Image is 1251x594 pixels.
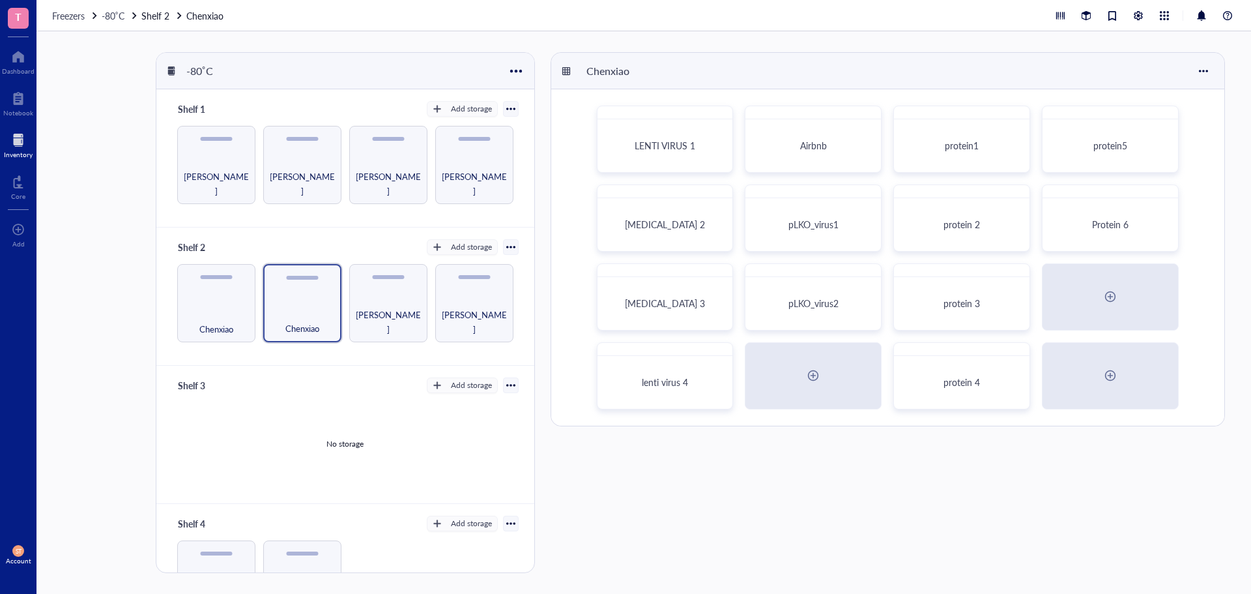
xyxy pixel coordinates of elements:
[451,518,492,529] div: Add storage
[12,240,25,248] div: Add
[635,139,695,152] span: LENTI VIRUS 1
[427,378,498,393] button: Add storage
[172,376,250,394] div: Shelf 3
[102,8,139,23] a: -80˚C
[11,192,25,200] div: Core
[172,514,250,533] div: Shelf 4
[11,171,25,200] a: Core
[180,60,259,82] div: -80˚C
[355,308,422,336] span: [PERSON_NAME]
[800,139,827,152] span: Airbnb
[52,9,85,22] span: Freezers
[642,376,688,389] span: lenti virus 4
[441,170,508,198] span: [PERSON_NAME]
[943,376,980,389] span: protein 4
[269,170,336,198] span: [PERSON_NAME]
[451,379,492,391] div: Add storage
[427,239,498,255] button: Add storage
[172,238,250,256] div: Shelf 2
[1093,139,1127,152] span: protein5
[451,103,492,115] div: Add storage
[15,548,22,555] span: ST
[788,218,839,231] span: pLKO_virus1
[183,170,250,198] span: [PERSON_NAME]
[441,308,508,336] span: [PERSON_NAME]
[945,139,979,152] span: protein1
[788,297,839,310] span: pLKO_virus2
[625,218,704,231] span: [MEDICAL_DATA] 2
[625,297,704,310] span: [MEDICAL_DATA] 3
[3,109,33,117] div: Notebook
[52,8,99,23] a: Freezers
[427,101,498,117] button: Add storage
[4,130,33,158] a: Inventory
[943,297,980,310] span: protein 3
[427,516,498,531] button: Add storage
[326,438,364,450] div: No storage
[15,8,22,25] span: T
[581,60,659,82] div: Chenxiao
[1092,218,1129,231] span: Protein 6
[2,46,35,75] a: Dashboard
[2,67,35,75] div: Dashboard
[141,8,226,23] a: Shelf 2Chenxiao
[451,241,492,253] div: Add storage
[172,100,250,118] div: Shelf 1
[4,151,33,158] div: Inventory
[199,322,233,336] span: Chenxiao
[285,321,319,336] span: Chenxiao
[3,88,33,117] a: Notebook
[355,170,422,198] span: [PERSON_NAME]
[102,9,124,22] span: -80˚C
[943,218,980,231] span: protein 2
[6,557,31,565] div: Account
